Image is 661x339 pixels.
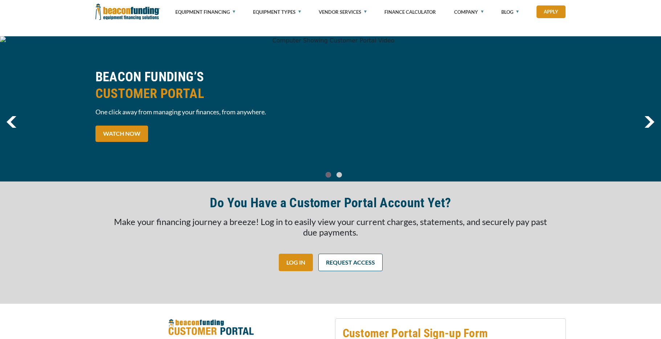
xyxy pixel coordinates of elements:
a: WATCH NOW [95,126,148,142]
h2: Do You Have a Customer Portal Account Yet? [210,195,451,211]
a: Go To Slide 0 [324,172,333,178]
a: Apply [536,5,566,18]
span: CUSTOMER PORTAL [95,85,326,102]
span: One click away from managing your finances, from anywhere. [95,107,326,117]
span: Make your financing journey a breeze! Log in to easily view your current charges, statements, and... [114,216,547,237]
h2: BEACON FUNDING’S [95,69,326,102]
img: Left Navigator [7,116,16,128]
a: REQUEST ACCESS [318,254,383,271]
a: Go To Slide 1 [335,172,344,178]
a: next [644,116,654,128]
a: previous [7,116,16,128]
img: Right Navigator [644,116,654,128]
a: LOG IN [279,254,313,271]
